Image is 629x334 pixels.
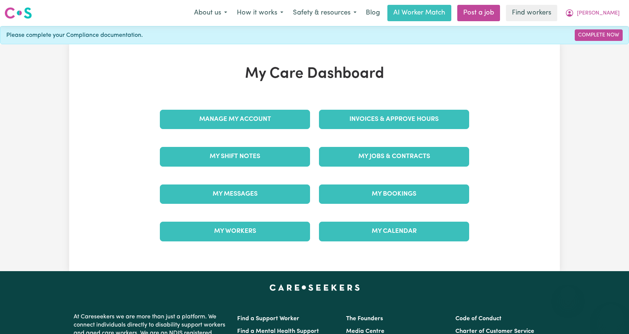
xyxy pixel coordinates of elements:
[160,184,310,204] a: My Messages
[319,184,469,204] a: My Bookings
[319,147,469,166] a: My Jobs & Contracts
[387,5,451,21] a: AI Worker Match
[288,5,361,21] button: Safety & resources
[575,29,623,41] a: Complete Now
[4,6,32,20] img: Careseekers logo
[237,316,299,322] a: Find a Support Worker
[346,316,383,322] a: The Founders
[361,5,384,21] a: Blog
[160,222,310,241] a: My Workers
[155,65,474,83] h1: My Care Dashboard
[6,31,143,40] span: Please complete your Compliance documentation.
[232,5,288,21] button: How it works
[577,9,620,17] span: [PERSON_NAME]
[4,4,32,22] a: Careseekers logo
[599,304,623,328] iframe: Button to launch messaging window
[319,110,469,129] a: Invoices & Approve Hours
[455,316,501,322] a: Code of Conduct
[270,285,360,290] a: Careseekers home page
[457,5,500,21] a: Post a job
[189,5,232,21] button: About us
[561,286,575,301] iframe: Close message
[506,5,557,21] a: Find workers
[160,147,310,166] a: My Shift Notes
[560,5,625,21] button: My Account
[160,110,310,129] a: Manage My Account
[319,222,469,241] a: My Calendar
